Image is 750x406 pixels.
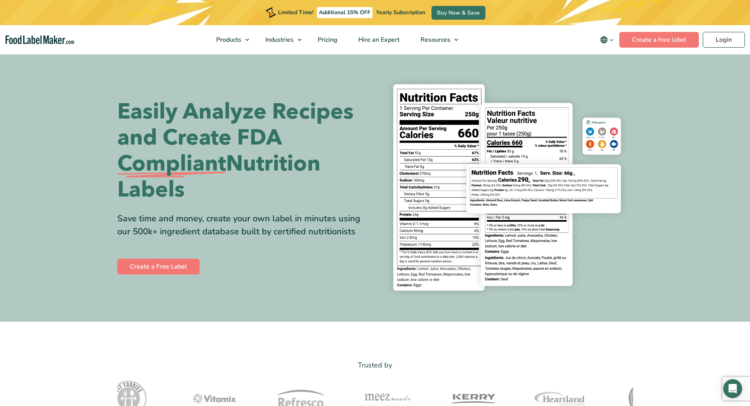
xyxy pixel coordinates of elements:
a: Resources [410,25,462,54]
span: Pricing [315,35,338,44]
a: Buy Now & Save [431,6,485,20]
a: Pricing [307,25,346,54]
p: Trusted by [117,360,633,371]
span: Limited Time! [278,9,313,16]
span: Industries [263,35,294,44]
span: Additional 15% OFF [317,7,372,18]
div: Open Intercom Messenger [723,379,742,398]
div: Save time and money, create your own label in minutes using our 500k+ ingredient database built b... [117,212,369,238]
a: Create a Free Label [117,259,200,274]
span: Yearly Subscription [376,9,425,16]
span: Hire an Expert [356,35,400,44]
a: Login [703,32,745,48]
h1: Easily Analyze Recipes and Create FDA Nutrition Labels [117,99,369,203]
a: Hire an Expert [348,25,408,54]
a: Industries [255,25,306,54]
a: Products [206,25,253,54]
span: Compliant [117,151,226,177]
a: Create a free label [619,32,699,48]
span: Products [214,35,242,44]
span: Resources [418,35,451,44]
